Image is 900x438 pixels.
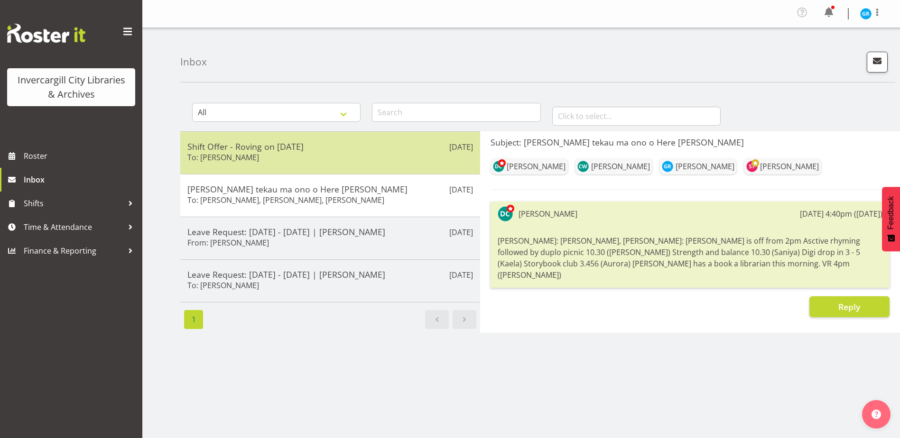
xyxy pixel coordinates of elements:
p: [DATE] [449,184,473,195]
span: Feedback [887,196,895,229]
div: [PERSON_NAME] [760,161,819,172]
img: saniya-thompson11688.jpg [746,161,758,172]
div: [PERSON_NAME] [676,161,734,172]
div: Invercargill City Libraries & Archives [17,73,126,101]
h6: To: [PERSON_NAME] [187,281,259,290]
h6: To: [PERSON_NAME], [PERSON_NAME], [PERSON_NAME] [187,195,384,205]
img: grace-roscoe-squires11664.jpg [860,8,872,19]
span: Time & Attendance [24,220,123,234]
button: Feedback - Show survey [882,187,900,251]
h5: Leave Request: [DATE] - [DATE] | [PERSON_NAME] [187,227,473,237]
div: [PERSON_NAME]: [PERSON_NAME], [PERSON_NAME]: [PERSON_NAME] is off from 2pm Asctive rhyming follow... [498,233,882,283]
h5: Shift Offer - Roving on [DATE] [187,141,473,152]
img: Rosterit website logo [7,24,85,43]
h5: Leave Request: [DATE] - [DATE] | [PERSON_NAME] [187,269,473,280]
img: help-xxl-2.png [872,410,881,419]
input: Search [372,103,540,122]
h5: [PERSON_NAME] tekau ma ono o Here [PERSON_NAME] [187,184,473,194]
h5: Subject: [PERSON_NAME] tekau ma ono o Here [PERSON_NAME] [491,137,890,147]
img: grace-roscoe-squires11664.jpg [662,161,673,172]
h6: From: [PERSON_NAME] [187,238,269,247]
p: [DATE] [449,141,473,153]
span: Roster [24,149,138,163]
span: Reply [838,301,860,312]
input: Click to select... [552,107,721,126]
img: donald-cunningham11616.jpg [493,161,504,172]
div: [DATE] 4:40pm ([DATE]) [800,208,882,219]
img: donald-cunningham11616.jpg [498,206,513,221]
div: [PERSON_NAME] [507,161,566,172]
h6: To: [PERSON_NAME] [187,153,259,162]
div: [PERSON_NAME] [519,208,577,219]
a: Next page [453,310,476,329]
span: Inbox [24,173,138,187]
span: Shifts [24,196,123,210]
button: Reply [809,296,890,317]
p: [DATE] [449,227,473,238]
img: catherine-wilson11657.jpg [577,161,589,172]
div: [PERSON_NAME] [591,161,650,172]
p: [DATE] [449,269,473,281]
h4: Inbox [180,56,207,67]
a: Previous page [425,310,449,329]
span: Finance & Reporting [24,244,123,258]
